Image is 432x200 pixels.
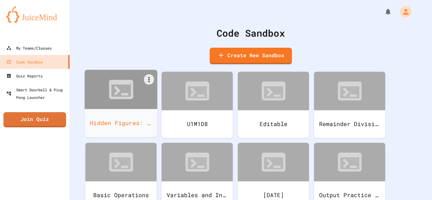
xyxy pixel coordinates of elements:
div: Code Sandbox [85,26,416,40]
a: Hidden Figures: Launch Weight Calculator [85,70,157,137]
div: My Teams/Classes [6,44,52,52]
div: Hidden Figures: Launch Weight Calculator [85,109,157,137]
img: logo-orange.svg [6,6,63,23]
div: Remainder Division & Number Calculations Practice [314,110,385,138]
a: Editable [238,72,309,138]
div: My Notifications [373,6,393,17]
div: Smart Doorbell & Ping Pong Launcher [6,86,67,101]
div: Editable [238,110,309,138]
a: Remainder Division & Number Calculations Practice [314,72,385,138]
div: Quiz Reports [6,72,43,80]
div: My Account [393,4,413,19]
div: Code Sandbox [6,58,43,66]
a: U1M1D8 [162,72,233,138]
div: U1M1D8 [162,110,233,138]
a: Join Quiz [3,112,66,127]
a: Create New Sandbox [210,48,292,64]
